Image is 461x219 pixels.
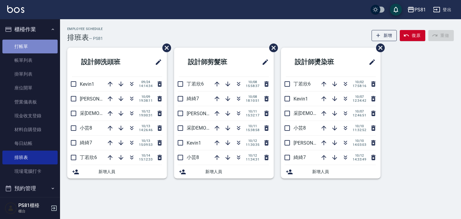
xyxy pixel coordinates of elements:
span: 小芸8 [294,125,306,131]
span: [PERSON_NAME]3 [294,140,332,146]
h5: PS81櫃檯 [18,202,49,208]
span: 小芸8 [80,125,92,131]
button: 復原 [400,30,425,41]
span: 新增人員 [205,169,269,175]
span: 14:03:03 [353,143,366,147]
button: 登出 [431,4,454,15]
span: 14:33:49 [353,157,366,161]
span: 10/12 [246,154,259,157]
span: Kevin1 [80,81,94,87]
span: 小芸8 [187,154,199,160]
span: 刪除班表 [158,39,172,57]
span: 采[DEMOGRAPHIC_DATA]2 [294,110,351,116]
a: 打帳單 [2,40,58,53]
span: 11:32:52 [353,128,366,132]
span: 14:26:46 [139,128,152,132]
span: 10/14 [139,154,152,157]
span: 綺綺7 [80,140,92,145]
span: 10/10 [353,124,366,128]
p: 櫃台 [18,208,49,214]
span: Kevin1 [294,96,308,102]
span: 刪除班表 [372,39,386,57]
span: 10/07 [353,109,366,113]
a: 每日結帳 [2,136,58,150]
a: 現金收支登錄 [2,109,58,123]
img: Logo [7,5,24,13]
span: [PERSON_NAME]3 [187,111,225,116]
span: 10/13 [139,124,152,128]
button: PS81 [405,4,428,16]
span: 新增人員 [98,169,162,175]
span: 丁若欣6 [80,154,97,160]
span: 丁若欣6 [187,81,204,87]
span: 11:30:35 [246,143,259,147]
span: 10/09 [139,95,152,99]
div: 新增人員 [174,165,274,178]
button: save [390,4,402,16]
span: 修改班表的標題 [151,55,162,69]
span: 15:12:33 [139,157,152,161]
span: 新增人員 [312,169,376,175]
span: 17:58:16 [353,84,366,88]
span: 15:09:53 [139,143,152,147]
h2: 設計師洗頭班 [72,51,140,73]
div: 新增人員 [67,165,167,178]
a: 營業儀表板 [2,95,58,109]
h3: 排班表 [67,33,89,42]
span: 12:34:42 [353,99,366,103]
a: 排班表 [2,151,58,164]
span: 10/08 [246,95,259,99]
button: 新增 [372,30,397,41]
h2: 設計師燙染班 [286,51,354,73]
a: 現場電腦打卡 [2,164,58,178]
span: 14:14:34 [139,84,152,88]
div: 新增人員 [281,165,381,178]
span: 10/08 [246,80,259,84]
span: Kevin1 [187,140,201,146]
a: 帳單列表 [2,53,58,67]
span: 18:10:51 [246,99,259,103]
span: 10/11 [246,109,259,113]
button: 櫃檯作業 [2,22,58,37]
h2: 設計師剪髮班 [179,51,247,73]
button: 報表及分析 [2,196,58,212]
span: 10/12 [246,139,259,143]
a: 掛單列表 [2,67,58,81]
span: 19:00:31 [139,113,152,117]
a: 材料自購登錄 [2,123,58,136]
span: 10/13 [139,139,152,143]
span: 采[DEMOGRAPHIC_DATA]2 [80,110,137,116]
button: 預約管理 [2,181,58,196]
span: 修改班表的標題 [258,55,269,69]
span: 綺綺7 [187,96,199,101]
span: 10/07 [353,95,366,99]
div: PS81 [414,6,426,13]
span: 采[DEMOGRAPHIC_DATA]2 [187,125,244,131]
span: 12:46:51 [353,113,366,117]
span: 09/24 [139,80,152,84]
span: 10/02 [353,80,366,84]
span: 10/10 [353,139,366,143]
img: Person [5,202,17,214]
h6: — PS81 [89,35,103,42]
span: [PERSON_NAME]3 [80,96,119,102]
a: 座位開單 [2,81,58,95]
span: 10/11 [246,124,259,128]
span: 19:38:11 [139,99,152,103]
span: 刪除班表 [265,39,279,57]
span: 11:34:31 [246,157,259,161]
span: 10/12 [139,109,152,113]
span: 15:32:17 [246,113,259,117]
span: 15:58:37 [246,84,259,88]
span: 丁若欣6 [294,81,311,87]
span: 15:38:58 [246,128,259,132]
h2: Employee Schedule [67,27,103,31]
span: 修改班表的標題 [365,55,376,69]
span: 10/12 [353,154,366,157]
span: 綺綺7 [294,154,306,160]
